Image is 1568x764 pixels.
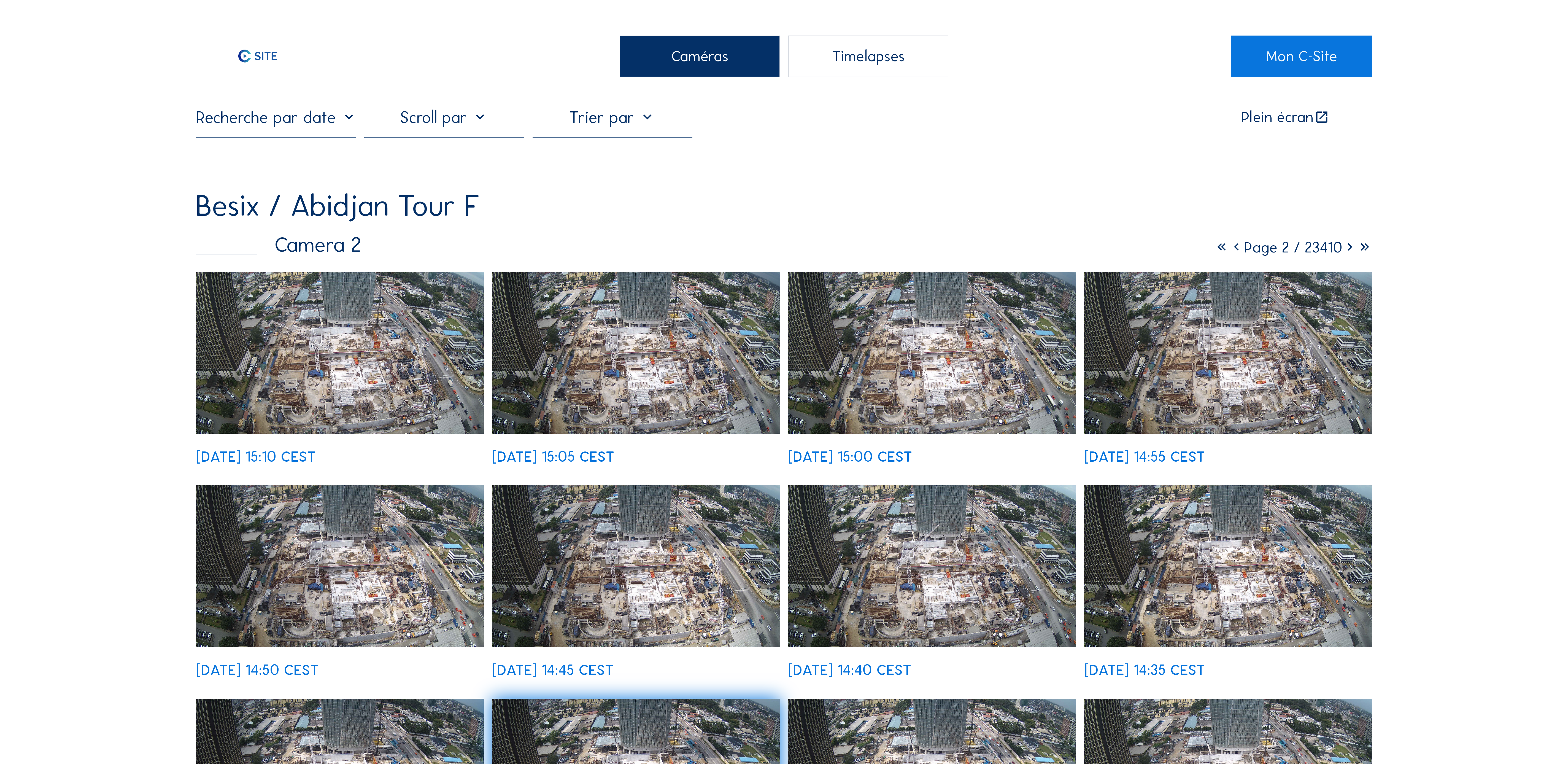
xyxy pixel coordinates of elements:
div: Camera 2 [196,234,361,255]
span: Page 2 / 23410 [1244,238,1342,256]
a: C-SITE Logo [196,36,337,77]
div: [DATE] 14:45 CEST [492,663,614,677]
div: Plein écran [1241,110,1313,125]
div: Besix / Abidjan Tour F [196,191,480,220]
div: Timelapses [788,36,948,77]
a: Mon C-Site [1231,36,1372,77]
div: [DATE] 15:00 CEST [788,449,912,464]
div: [DATE] 14:35 CEST [1084,663,1205,677]
img: image_53371786 [492,485,780,647]
div: [DATE] 14:55 CEST [1084,449,1205,464]
img: image_53372165 [1084,272,1372,434]
img: image_53372600 [196,272,484,434]
img: image_53371905 [196,485,484,647]
img: C-SITE Logo [196,36,319,77]
img: image_53372350 [492,272,780,434]
div: [DATE] 14:40 CEST [788,663,911,677]
div: [DATE] 15:05 CEST [492,449,614,464]
div: [DATE] 15:10 CEST [196,449,316,464]
div: Caméras [620,36,779,77]
img: image_53372261 [788,272,1076,434]
div: [DATE] 14:50 CEST [196,663,319,677]
img: image_53371698 [788,485,1076,647]
img: image_53371593 [1084,485,1372,647]
input: Recherche par date 󰅀 [196,107,356,127]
